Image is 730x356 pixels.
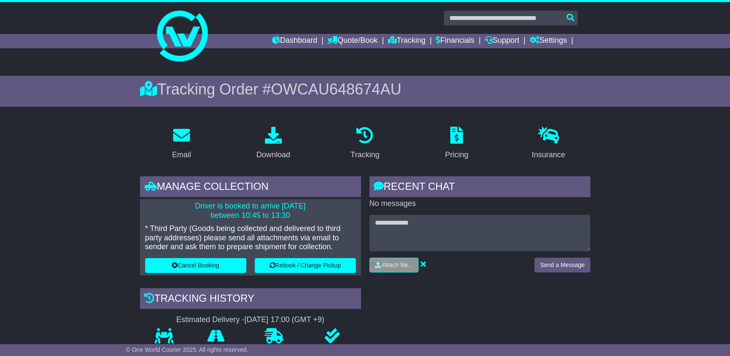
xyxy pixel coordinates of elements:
span: OWCAU648674AU [271,81,401,98]
a: Quote/Book [328,34,377,48]
div: Tracking history [140,288,361,311]
div: [DATE] 17:00 (GMT +9) [245,315,325,325]
div: Pricing [445,149,468,161]
div: Insurance [532,149,565,161]
a: Tracking [388,34,425,48]
a: Financials [436,34,474,48]
a: Download [251,124,296,164]
div: Tracking Order # [140,80,590,98]
div: Email [172,149,191,161]
a: Email [166,124,196,164]
a: Tracking [345,124,385,164]
button: Send a Message [534,258,590,273]
a: Dashboard [272,34,317,48]
p: No messages [369,199,590,209]
span: © One World Courier 2025. All rights reserved. [126,346,248,353]
p: Driver is booked to arrive [DATE] between 10:45 to 13:30 [145,202,356,220]
div: Download [256,149,290,161]
div: Manage collection [140,176,361,199]
a: Settings [530,34,567,48]
a: Support [485,34,519,48]
a: Insurance [526,124,571,164]
div: Estimated Delivery - [140,315,361,325]
a: Pricing [440,124,474,164]
div: RECENT CHAT [369,176,590,199]
button: Cancel Booking [145,258,246,273]
div: Tracking [350,149,379,161]
button: Rebook / Change Pickup [255,258,356,273]
p: * Third Party (Goods being collected and delivered to third party addresses) please send all atta... [145,224,356,252]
